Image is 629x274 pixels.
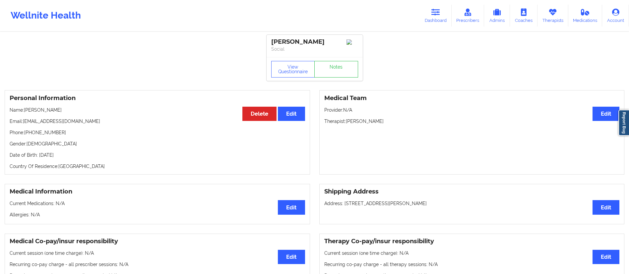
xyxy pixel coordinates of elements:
button: Edit [593,250,619,264]
p: Current session (one time charge): N/A [324,250,620,256]
p: Social [271,46,358,52]
a: Medications [568,5,602,27]
h3: Medical Information [10,188,305,195]
p: Recurring co-pay charge - all prescriber sessions : N/A [10,261,305,268]
a: Therapists [537,5,568,27]
h3: Personal Information [10,94,305,102]
button: Edit [278,107,305,121]
img: Image%2Fplaceholer-image.png [346,39,358,45]
button: Edit [278,250,305,264]
p: Therapist: [PERSON_NAME] [324,118,620,125]
p: Allergies: N/A [10,211,305,218]
a: Admins [484,5,510,27]
a: Report Bug [618,110,629,136]
p: Phone: [PHONE_NUMBER] [10,129,305,136]
a: Dashboard [420,5,452,27]
button: Edit [278,200,305,214]
p: Current Medications: N/A [10,200,305,207]
p: Date of Birth: [DATE] [10,152,305,158]
p: Country Of Residence: [GEOGRAPHIC_DATA] [10,163,305,170]
p: Recurring co-pay charge - all therapy sessions : N/A [324,261,620,268]
div: [PERSON_NAME] [271,38,358,46]
a: Notes [314,61,358,78]
h3: Therapy Co-pay/insur responsibility [324,238,620,245]
button: Edit [593,107,619,121]
h3: Medical Co-pay/insur responsibility [10,238,305,245]
a: Prescribers [452,5,484,27]
p: Gender: [DEMOGRAPHIC_DATA] [10,140,305,147]
button: Edit [593,200,619,214]
h3: Shipping Address [324,188,620,195]
p: Provider: N/A [324,107,620,113]
a: Coaches [510,5,537,27]
h3: Medical Team [324,94,620,102]
button: Delete [242,107,277,121]
p: Current session (one time charge): N/A [10,250,305,256]
p: Address: [STREET_ADDRESS][PERSON_NAME] [324,200,620,207]
a: Account [602,5,629,27]
p: Email: [EMAIL_ADDRESS][DOMAIN_NAME] [10,118,305,125]
p: Name: [PERSON_NAME] [10,107,305,113]
button: View Questionnaire [271,61,315,78]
